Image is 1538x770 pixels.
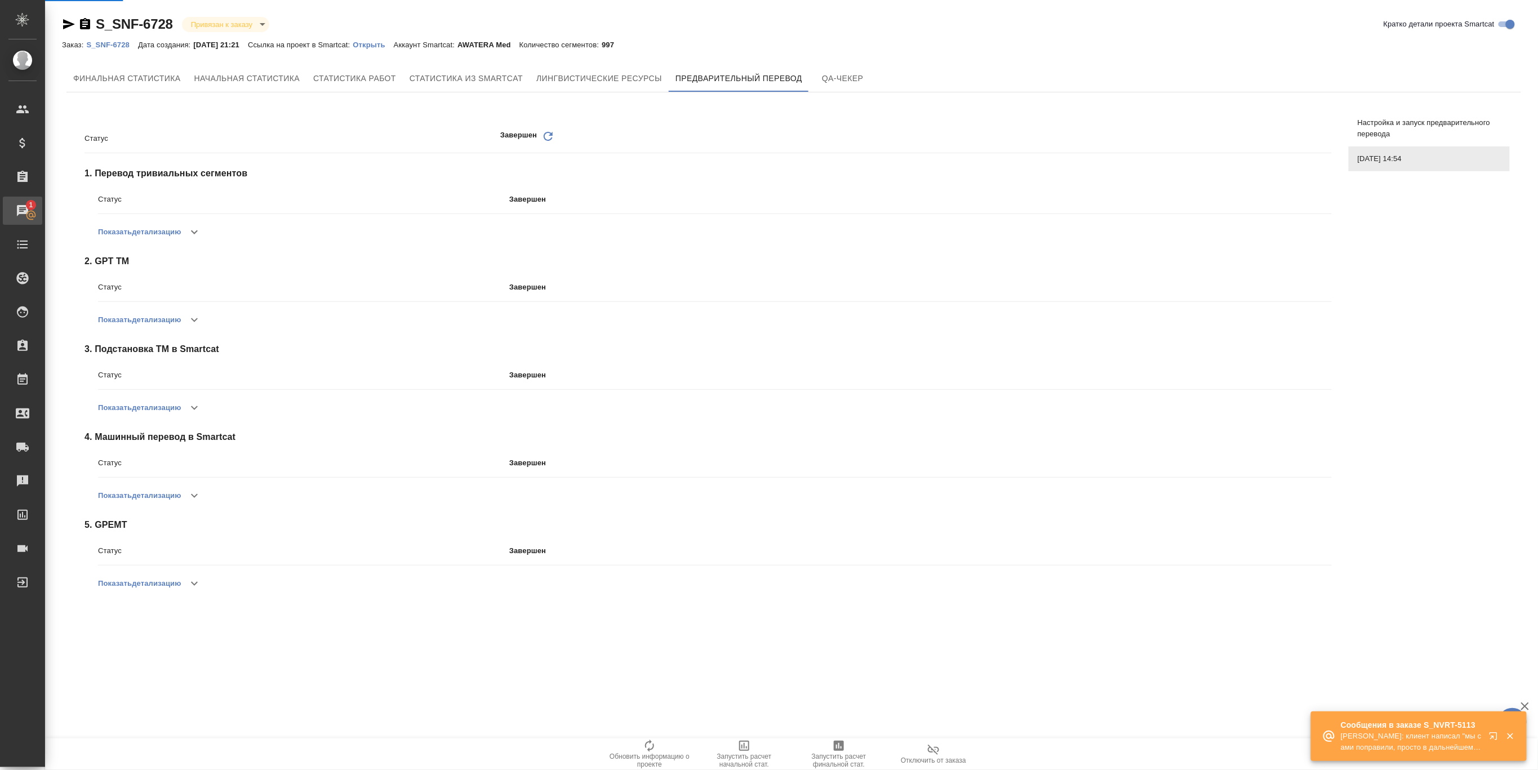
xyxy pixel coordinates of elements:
span: Отключить от заказа [901,756,966,764]
span: 2 . GPT TM [85,255,1332,268]
div: Привязан к заказу [182,17,269,32]
span: Начальная статистика [194,72,300,86]
button: Показатьдетализацию [98,394,181,421]
p: Завершен [509,194,1332,205]
button: Показатьдетализацию [98,219,181,246]
span: 4 . Машинный перевод в Smartcat [85,430,1332,444]
p: Статус [98,545,509,557]
a: Открыть [353,39,393,49]
p: Дата создания: [138,41,193,49]
span: Запустить расчет начальной стат. [704,753,785,768]
span: Запустить расчет финальной стат. [798,753,879,768]
p: [DATE] 21:21 [193,41,248,49]
p: AWATERA Med [457,41,519,49]
p: Завершен [509,282,1332,293]
span: Финальная статистика [73,72,181,86]
p: Статус [98,370,509,381]
button: Показатьдетализацию [98,570,181,597]
p: Статус [98,194,509,205]
span: 1 [22,199,39,211]
span: Обновить информацию о проекте [609,753,690,768]
button: Закрыть [1499,731,1522,741]
p: Сообщения в заказе S_NVRT-5113 [1341,719,1482,731]
button: Скопировать ссылку [78,17,92,31]
button: 🙏 [1499,708,1527,736]
button: Показатьдетализацию [98,482,181,509]
div: [DATE] 14:54 [1349,146,1510,171]
p: Завершен [509,370,1332,381]
p: Открыть [353,41,393,49]
span: Кратко детали проекта Smartcat [1384,19,1495,30]
p: S_SNF-6728 [86,41,138,49]
button: Запустить расчет начальной стат. [697,738,792,770]
span: Предварительный перевод [675,72,802,86]
p: Аккаунт Smartcat: [394,41,457,49]
span: Статистика из Smartcat [410,72,523,86]
button: Открыть в новой вкладке [1482,725,1509,752]
p: [PERSON_NAME]: клиент написал "мы сами поправили, просто в дальнейшем обращайте, пожалуйста, вним... [1341,731,1482,753]
p: Заказ: [62,41,86,49]
span: Статистика работ [313,72,396,86]
button: Запустить расчет финальной стат. [792,738,886,770]
p: 997 [602,41,623,49]
button: Привязан к заказу [188,20,256,29]
span: Настройка и запуск предварительного перевода [1358,117,1501,140]
button: Отключить от заказа [886,738,981,770]
span: 1 . Перевод тривиальных сегментов [85,167,1332,180]
button: Скопировать ссылку для ЯМессенджера [62,17,75,31]
span: 3 . Подстановка ТМ в Smartcat [85,342,1332,356]
p: Ссылка на проект в Smartcat: [248,41,353,49]
button: Обновить информацию о проекте [602,738,697,770]
a: S_SNF-6728 [96,16,173,32]
p: Завершен [509,457,1332,469]
p: Количество сегментов: [519,41,602,49]
p: Статус [85,133,500,144]
span: QA-чекер [816,72,870,86]
p: Завершен [509,545,1332,557]
div: Настройка и запуск предварительного перевода [1349,110,1510,146]
p: Статус [98,457,509,469]
button: Показатьдетализацию [98,306,181,333]
span: [DATE] 14:54 [1358,153,1501,164]
span: Лингвистические ресурсы [536,72,662,86]
a: 1 [3,197,42,225]
p: Статус [98,282,509,293]
span: 5 . GPEMT [85,518,1332,532]
p: Завершен [500,130,537,147]
a: S_SNF-6728 [86,39,138,49]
